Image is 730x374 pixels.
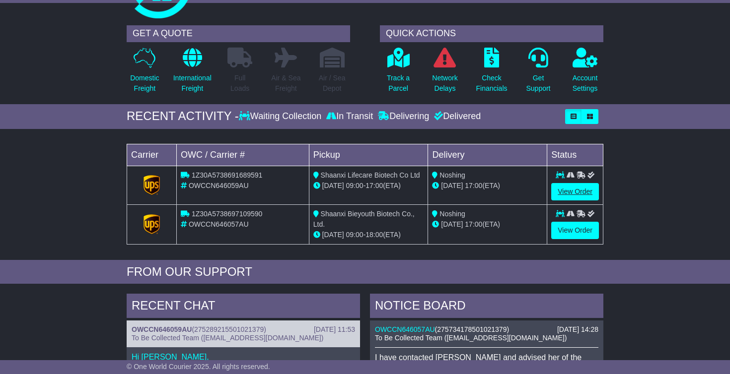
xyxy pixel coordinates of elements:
[189,220,249,228] span: OWCCN646057AU
[375,334,567,342] span: To Be Collected Team ([EMAIL_ADDRESS][DOMAIN_NAME])
[572,47,598,99] a: AccountSettings
[144,214,160,234] img: GetCarrierServiceLogo
[573,73,598,94] p: Account Settings
[476,73,507,94] p: Check Financials
[547,144,603,166] td: Status
[441,182,463,189] span: [DATE]
[375,325,598,334] div: ( )
[432,73,457,94] p: Network Delays
[192,210,262,218] span: 1Z30A5738697109590
[173,47,212,99] a: InternationalFreight
[465,220,482,228] span: 17:00
[432,181,543,191] div: (ETA)
[380,25,603,42] div: QUICK ACTIONS
[314,325,355,334] div: [DATE] 11:53
[525,47,551,99] a: GetSupport
[465,182,482,189] span: 17:00
[132,325,355,334] div: ( )
[130,47,159,99] a: DomesticFreight
[441,220,463,228] span: [DATE]
[127,363,270,371] span: © One World Courier 2025. All rights reserved.
[177,144,309,166] td: OWC / Carrier #
[227,73,252,94] p: Full Loads
[365,231,383,239] span: 18:00
[189,182,249,189] span: OWCCN646059AU
[313,210,415,228] span: Shaanxi Bieyouth Biotech Co., Ltd.
[127,144,177,166] td: Carrier
[239,111,324,122] div: Waiting Collection
[127,109,239,124] div: RECENT ACTIVITY -
[132,325,192,333] a: OWCCN646059AU
[321,171,420,179] span: Shaanxi Lifecare Biotech Co Ltd
[144,175,160,195] img: GetCarrierServiceLogo
[432,47,458,99] a: NetworkDelays
[370,294,603,320] div: NOTICE BOARD
[132,334,323,342] span: To Be Collected Team ([EMAIL_ADDRESS][DOMAIN_NAME])
[173,73,212,94] p: International Freight
[127,265,603,279] div: FROM OUR SUPPORT
[365,182,383,189] span: 17:00
[324,111,375,122] div: In Transit
[346,231,364,239] span: 09:00
[375,111,432,122] div: Delivering
[194,325,264,333] span: 275289215501021379
[319,73,346,94] p: Air / Sea Depot
[375,353,598,372] p: I have contacted [PERSON_NAME] and advised her of the issue with this shipment.
[130,73,159,94] p: Domestic Freight
[132,352,355,362] p: Hi [PERSON_NAME],
[432,219,543,230] div: (ETA)
[551,183,599,200] a: View Order
[322,182,344,189] span: [DATE]
[475,47,508,99] a: CheckFinancials
[386,47,410,99] a: Track aParcel
[557,325,598,334] div: [DATE] 14:28
[439,210,465,218] span: Noshing
[428,144,547,166] td: Delivery
[439,171,465,179] span: Noshing
[375,325,435,333] a: OWCCN646057AU
[309,144,428,166] td: Pickup
[313,230,424,240] div: - (ETA)
[271,73,300,94] p: Air & Sea Freight
[526,73,550,94] p: Get Support
[346,182,364,189] span: 09:00
[551,222,599,239] a: View Order
[127,294,360,320] div: RECENT CHAT
[437,325,507,333] span: 275734178501021379
[387,73,410,94] p: Track a Parcel
[127,25,350,42] div: GET A QUOTE
[313,181,424,191] div: - (ETA)
[432,111,481,122] div: Delivered
[192,171,262,179] span: 1Z30A5738691689591
[322,231,344,239] span: [DATE]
